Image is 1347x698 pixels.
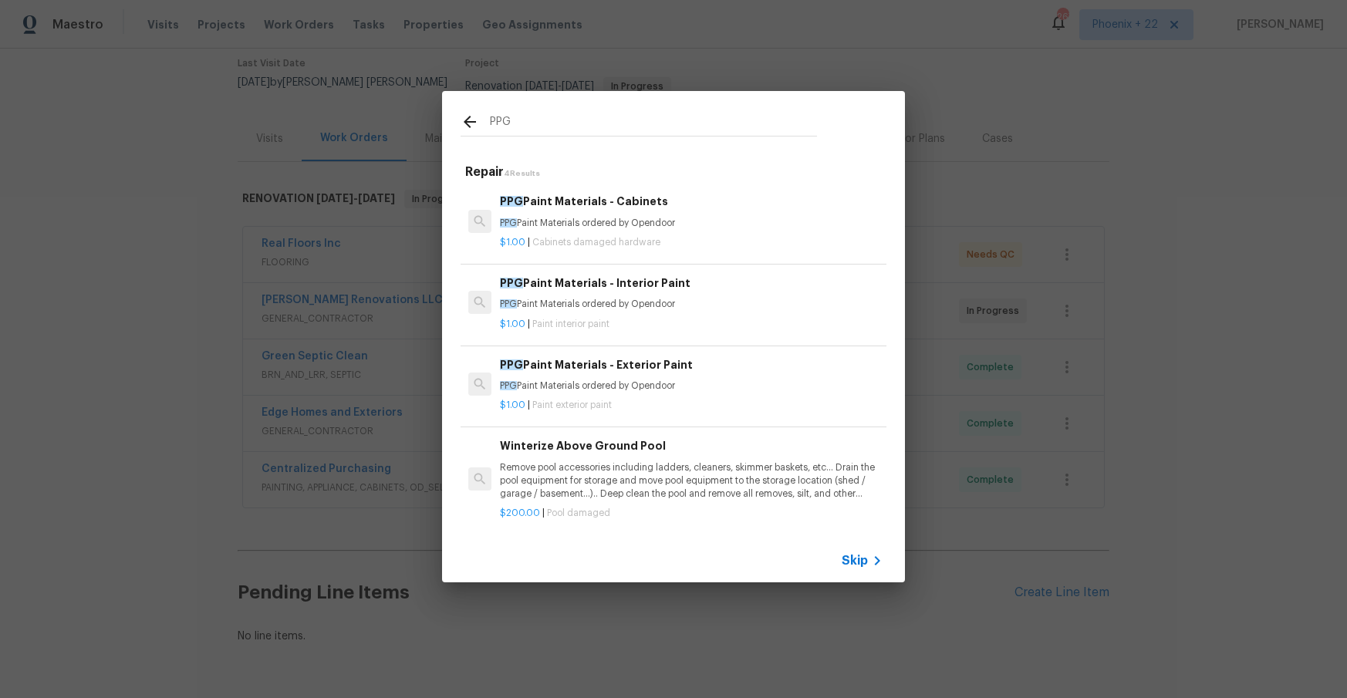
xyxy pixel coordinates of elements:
[500,359,523,370] span: PPG
[500,356,883,373] h6: Paint Materials - Exterior Paint
[532,319,609,329] span: Paint interior paint
[490,113,817,136] input: Search issues or repairs
[842,553,868,568] span: Skip
[500,381,517,390] span: PPG
[500,319,525,329] span: $1.00
[500,508,540,518] span: $200.00
[465,164,886,180] h5: Repair
[500,193,883,210] h6: Paint Materials - Cabinets
[500,299,517,309] span: PPG
[500,236,883,249] p: |
[500,461,883,501] p: Remove pool accessories including ladders, cleaners, skimmer baskets, etc… Drain the pool equipme...
[500,238,525,247] span: $1.00
[500,196,523,207] span: PPG
[500,275,883,292] h6: Paint Materials - Interior Paint
[500,278,523,288] span: PPG
[500,298,883,311] p: Paint Materials ordered by Opendoor
[500,399,883,412] p: |
[500,379,883,393] p: Paint Materials ordered by Opendoor
[504,170,540,177] span: 4 Results
[500,218,517,228] span: PPG
[547,508,610,518] span: Pool damaged
[500,318,883,331] p: |
[500,507,883,520] p: |
[500,437,883,454] h6: Winterize Above Ground Pool
[500,400,525,410] span: $1.00
[500,217,883,230] p: Paint Materials ordered by Opendoor
[532,238,660,247] span: Cabinets damaged hardware
[532,400,612,410] span: Paint exterior paint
